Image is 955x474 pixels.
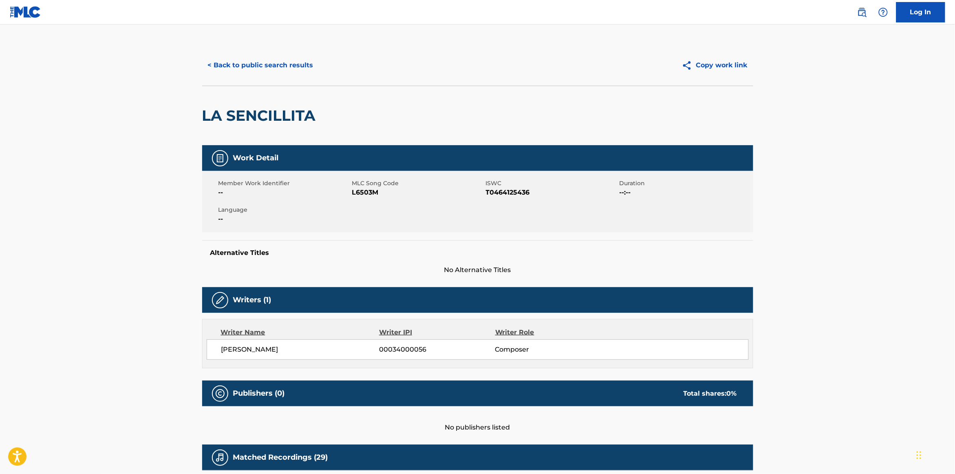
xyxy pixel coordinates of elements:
[684,389,737,399] div: Total shares:
[878,7,888,17] img: help
[218,179,350,188] span: Member Work Identifier
[495,345,601,354] span: Composer
[202,406,753,432] div: No publishers listed
[352,188,484,197] span: L6503M
[233,153,279,163] h5: Work Detail
[215,389,225,399] img: Publishers
[233,389,285,398] h5: Publishers (0)
[218,206,350,214] span: Language
[379,345,495,354] span: 00034000056
[202,55,319,75] button: < Back to public search results
[914,435,955,474] iframe: Chat Widget
[202,106,320,125] h2: LA SENCILLITA
[221,328,379,337] div: Writer Name
[857,7,867,17] img: search
[202,265,753,275] span: No Alternative Titles
[379,328,495,337] div: Writer IPI
[233,295,271,305] h5: Writers (1)
[10,6,41,18] img: MLC Logo
[676,55,753,75] button: Copy work link
[682,60,696,71] img: Copy work link
[875,4,891,20] div: Help
[215,295,225,305] img: Writers
[917,443,922,467] div: Drag
[215,153,225,163] img: Work Detail
[218,214,350,224] span: --
[854,4,870,20] a: Public Search
[218,188,350,197] span: --
[352,179,484,188] span: MLC Song Code
[486,179,618,188] span: ISWC
[495,328,601,337] div: Writer Role
[727,390,737,397] span: 0 %
[233,453,328,462] h5: Matched Recordings (29)
[210,249,745,257] h5: Alternative Titles
[896,2,945,22] a: Log In
[620,179,751,188] span: Duration
[215,453,225,463] img: Matched Recordings
[221,345,379,354] span: [PERSON_NAME]
[620,188,751,197] span: --:--
[486,188,618,197] span: T0464125436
